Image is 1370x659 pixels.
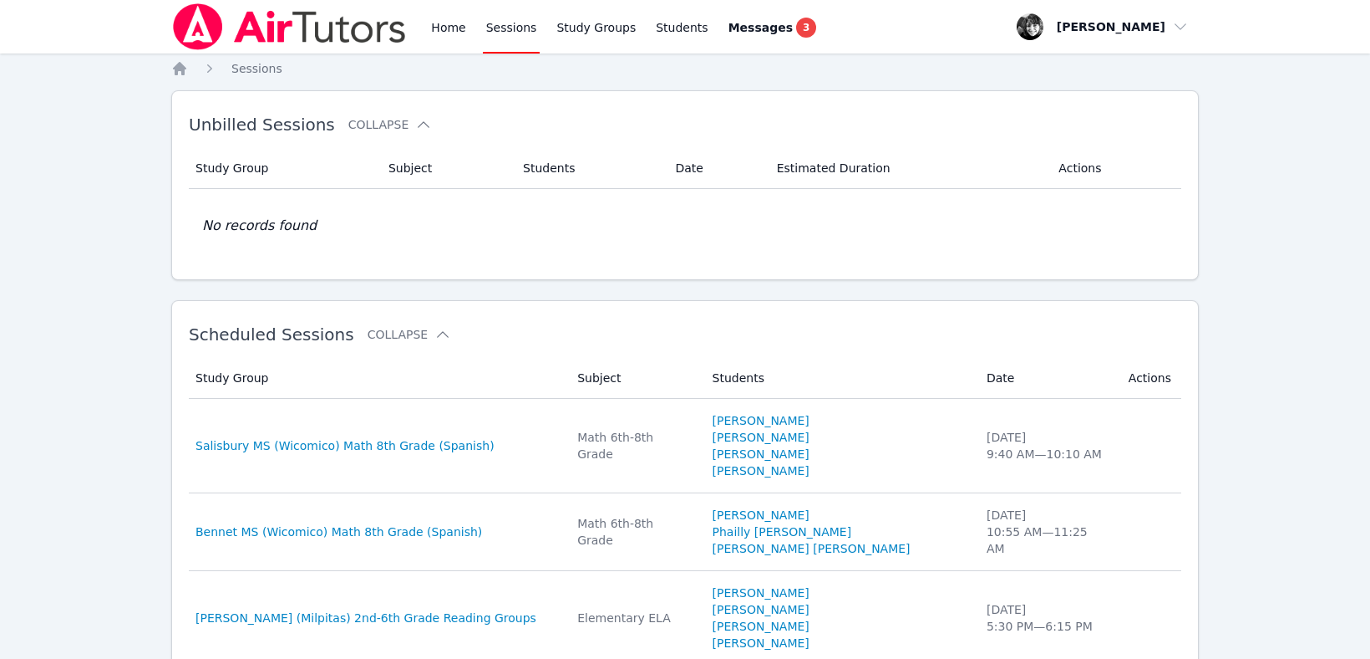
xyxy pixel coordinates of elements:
[713,462,809,479] a: [PERSON_NAME]
[713,446,809,462] a: [PERSON_NAME]
[513,148,665,189] th: Students
[368,326,451,343] button: Collapse
[713,429,809,446] a: [PERSON_NAME]
[1119,358,1181,399] th: Actions
[713,618,809,635] a: [PERSON_NAME]
[713,585,809,601] a: [PERSON_NAME]
[378,148,513,189] th: Subject
[713,524,852,540] a: Phailly [PERSON_NAME]
[665,148,766,189] th: Date
[767,148,1049,189] th: Estimated Duration
[231,62,282,75] span: Sessions
[713,412,809,429] a: [PERSON_NAME]
[987,601,1109,635] div: [DATE] 5:30 PM — 6:15 PM
[987,429,1109,462] div: [DATE] 9:40 AM — 10:10 AM
[577,429,692,462] div: Math 6th-8th Grade
[728,19,793,36] span: Messages
[231,60,282,77] a: Sessions
[189,189,1181,263] td: No records found
[703,358,977,399] th: Students
[577,515,692,549] div: Math 6th-8th Grade
[713,635,809,651] a: [PERSON_NAME]
[195,524,482,540] a: Bennet MS (Wicomico) Math 8th Grade (Spanish)
[713,601,809,618] a: [PERSON_NAME]
[987,507,1109,557] div: [DATE] 10:55 AM — 11:25 AM
[977,358,1119,399] th: Date
[348,116,432,133] button: Collapse
[796,18,816,38] span: 3
[713,540,911,557] a: [PERSON_NAME] [PERSON_NAME]
[567,358,702,399] th: Subject
[189,358,567,399] th: Study Group
[171,60,1199,77] nav: Breadcrumb
[195,437,495,454] a: Salisbury MS (Wicomico) Math 8th Grade (Spanish)
[713,507,809,524] a: [PERSON_NAME]
[577,610,692,626] div: Elementary ELA
[189,115,335,135] span: Unbilled Sessions
[189,148,378,189] th: Study Group
[1048,148,1181,189] th: Actions
[195,610,536,626] a: [PERSON_NAME] (Milpitas) 2nd-6th Grade Reading Groups
[189,399,1181,493] tr: Salisbury MS (Wicomico) Math 8th Grade (Spanish)Math 6th-8th Grade[PERSON_NAME][PERSON_NAME][PERS...
[189,493,1181,571] tr: Bennet MS (Wicomico) Math 8th Grade (Spanish)Math 6th-8th Grade[PERSON_NAME]Phailly [PERSON_NAME]...
[189,324,354,345] span: Scheduled Sessions
[171,3,408,50] img: Air Tutors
